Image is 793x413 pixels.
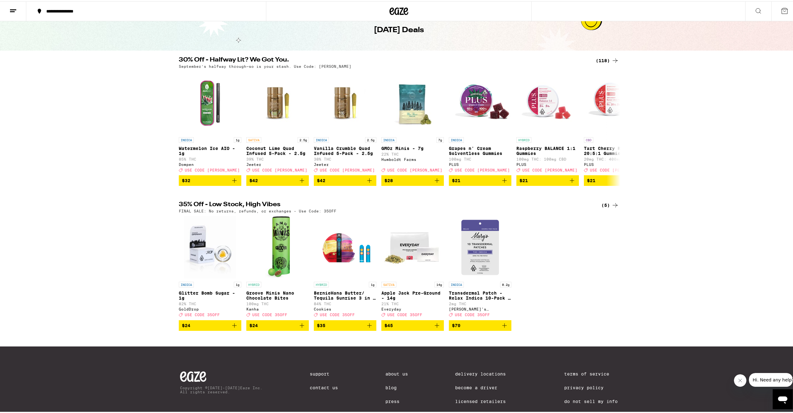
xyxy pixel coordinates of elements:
[314,319,376,330] button: Add to bag
[179,136,194,142] p: INDICA
[314,215,376,319] a: Open page for BernieHana Butter/ Tequila Sunrise 3 in 1 AIO - 1g from Cookies
[381,151,444,155] p: 22% THC
[179,156,241,160] p: 85% THC
[246,215,309,319] a: Open page for Groove Minis Nano Chocolate Bites from Kanha
[449,306,511,310] div: [PERSON_NAME]'s Medicinals
[449,136,464,142] p: INDICA
[249,177,258,182] span: $42
[387,312,422,316] span: USE CODE 35OFF
[314,174,376,185] button: Add to bag
[749,372,793,386] iframe: Message from company
[434,281,444,286] p: 14g
[449,215,511,277] img: Mary's Medicinals - Transdermal Patch - Relax Indica 10-Pack - 200mg
[179,319,241,330] button: Add to bag
[246,70,309,133] img: Jeeter - Coconut Lime Quad Infused 5-Pack - 2.5g
[449,156,511,160] p: 100mg THC
[246,174,309,185] button: Add to bag
[385,370,408,375] a: About Us
[180,385,263,393] p: Copyright © [DATE]-[DATE] Eaze Inc. All rights reserved.
[369,281,376,286] p: 1g
[436,136,444,142] p: 7g
[314,215,376,277] img: Cookies - BernieHana Butter/ Tequila Sunrise 3 in 1 AIO - 1g
[516,70,579,174] a: Open page for Raspberry BALANCE 1:1 Gummies from PLUS
[500,281,511,286] p: 0.2g
[734,373,746,386] iframe: Close message
[564,370,618,375] a: Terms of Service
[179,70,241,174] a: Open page for Watermelon Ice AIO - 1g from Dompen
[314,136,329,142] p: INDICA
[314,289,376,299] p: BernieHana Butter/ Tequila Sunrise 3 in 1 AIO - 1g
[584,70,646,174] a: Open page for Tart Cherry Relief 20:5:1 Gummies from PLUS
[320,167,375,171] span: USE CODE [PERSON_NAME]
[179,289,241,299] p: Glitter Bomb Sugar - 1g
[455,384,517,389] a: Become a Driver
[246,301,309,305] p: 100mg THC
[449,70,511,133] img: PLUS - Grapes n' Cream Solventless Gummies
[516,145,579,155] p: Raspberry BALANCE 1:1 Gummies
[449,319,511,330] button: Add to bag
[314,145,376,155] p: Vanilla Crumble Quad Infused 5-Pack - 2.5g
[314,301,376,305] p: 84% THC
[449,289,511,299] p: Transdermal Patch - Relax Indica 10-Pack - 200mg
[584,161,646,165] div: PLUS
[179,281,194,286] p: INDICA
[455,167,510,171] span: USE CODE [PERSON_NAME]
[179,145,241,155] p: Watermelon Ice AIO - 1g
[596,56,619,63] div: (118)
[584,145,646,155] p: Tart Cherry Relief 20:5:1 Gummies
[381,174,444,185] button: Add to bag
[449,161,511,165] div: PLUS
[246,281,261,286] p: HYBRID
[385,398,408,403] a: Press
[310,384,338,389] a: Contact Us
[381,281,396,286] p: SATIVA
[246,306,309,310] div: Kanha
[374,24,424,34] h1: [DATE] Deals
[246,145,309,155] p: Coconut Lime Quad Infused 5-Pack - 2.5g
[449,145,511,155] p: Grapes n' Cream Solventless Gummies
[452,322,460,327] span: $70
[185,312,220,316] span: USE CODE 35OFF
[449,174,511,185] button: Add to bag
[584,156,646,160] p: 20mg THC: 400mg CBD
[584,136,593,142] p: CBD
[381,70,444,174] a: Open page for GMOz Minis - 7g from Humboldt Farms
[246,156,309,160] p: 39% THC
[317,322,325,327] span: $35
[590,167,645,171] span: USE CODE [PERSON_NAME]
[385,384,408,389] a: Blog
[516,136,531,142] p: HYBRID
[564,398,618,403] a: Do Not Sell My Info
[387,167,442,171] span: USE CODE [PERSON_NAME]
[587,177,595,182] span: $21
[314,306,376,310] div: Cookies
[519,177,528,182] span: $21
[314,156,376,160] p: 38% THC
[381,301,444,305] p: 21% THC
[320,312,355,316] span: USE CODE 35OFF
[179,306,241,310] div: GoldDrop
[265,215,290,277] img: Kanha - Groove Minis Nano Chocolate Bites
[516,70,579,133] img: PLUS - Raspberry BALANCE 1:1 Gummies
[384,177,393,182] span: $28
[381,319,444,330] button: Add to bag
[246,70,309,174] a: Open page for Coconut Lime Quad Infused 5-Pack - 2.5g from Jeeter
[516,161,579,165] div: PLUS
[246,289,309,299] p: Groove Minis Nano Chocolate Bites
[584,70,646,133] img: PLUS - Tart Cherry Relief 20:5:1 Gummies
[449,301,511,305] p: 2mg THC
[455,398,517,403] a: Licensed Retailers
[564,384,618,389] a: Privacy Policy
[298,136,309,142] p: 2.5g
[179,301,241,305] p: 82% THC
[184,215,236,277] img: GoldDrop - Glitter Bomb Sugar - 1g
[452,177,460,182] span: $21
[516,174,579,185] button: Add to bag
[516,156,579,160] p: 100mg THC: 100mg CBD
[522,167,577,171] span: USE CODE [PERSON_NAME]
[179,70,241,133] img: Dompen - Watermelon Ice AIO - 1g
[601,200,619,208] a: (5)
[246,136,261,142] p: SATIVA
[449,70,511,174] a: Open page for Grapes n' Cream Solventless Gummies from PLUS
[234,136,241,142] p: 1g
